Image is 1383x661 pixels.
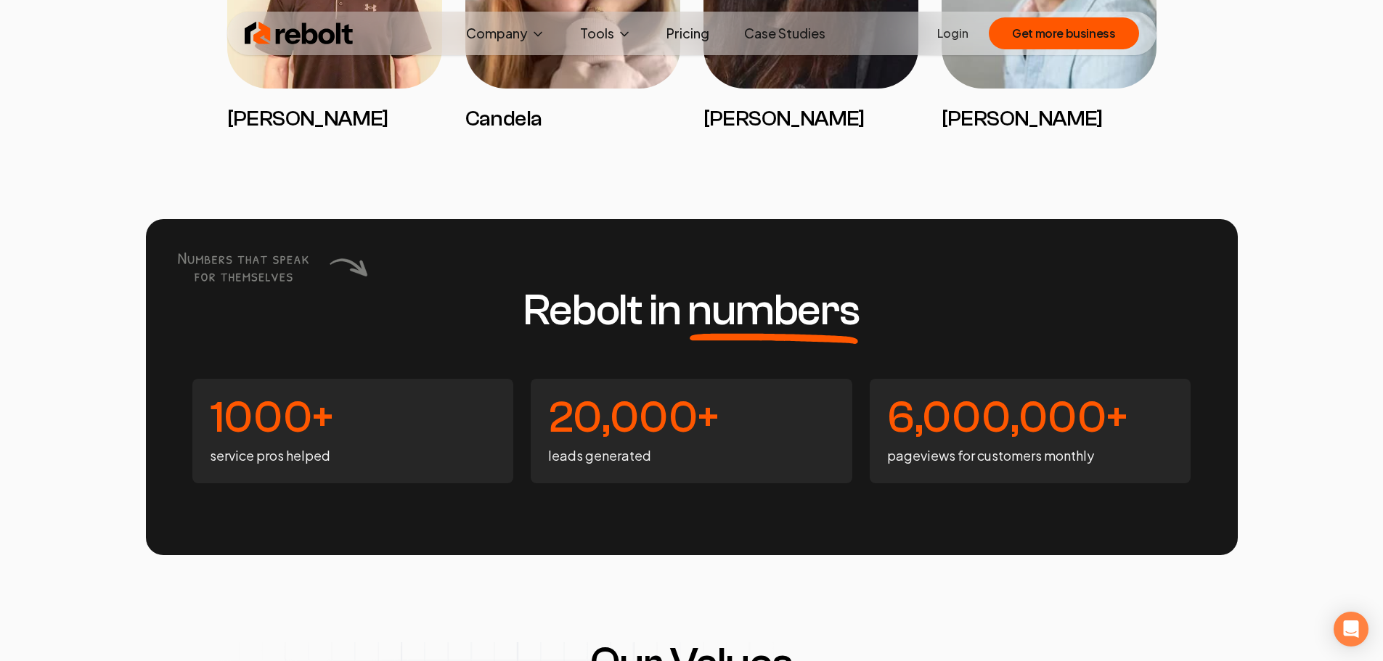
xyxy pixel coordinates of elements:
[454,19,557,48] button: Company
[465,106,680,132] h3: Candela
[887,446,1174,466] p: pageviews for customers monthly
[227,106,442,132] h3: [PERSON_NAME]
[942,106,1156,132] h3: [PERSON_NAME]
[523,289,860,332] h3: Rebolt in
[1334,612,1368,646] div: Open Intercom Messenger
[655,19,721,48] a: Pricing
[568,19,643,48] button: Tools
[210,446,497,466] p: service pros helped
[703,106,918,132] h3: [PERSON_NAME]
[210,396,497,440] h4: 1000+
[733,19,837,48] a: Case Studies
[688,289,860,332] span: numbers
[548,396,835,440] h4: 20,000+
[887,396,1174,440] h4: 6,000,000+
[245,19,354,48] img: Rebolt Logo
[937,25,968,42] a: Login
[989,17,1138,49] button: Get more business
[548,446,835,466] p: leads generated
